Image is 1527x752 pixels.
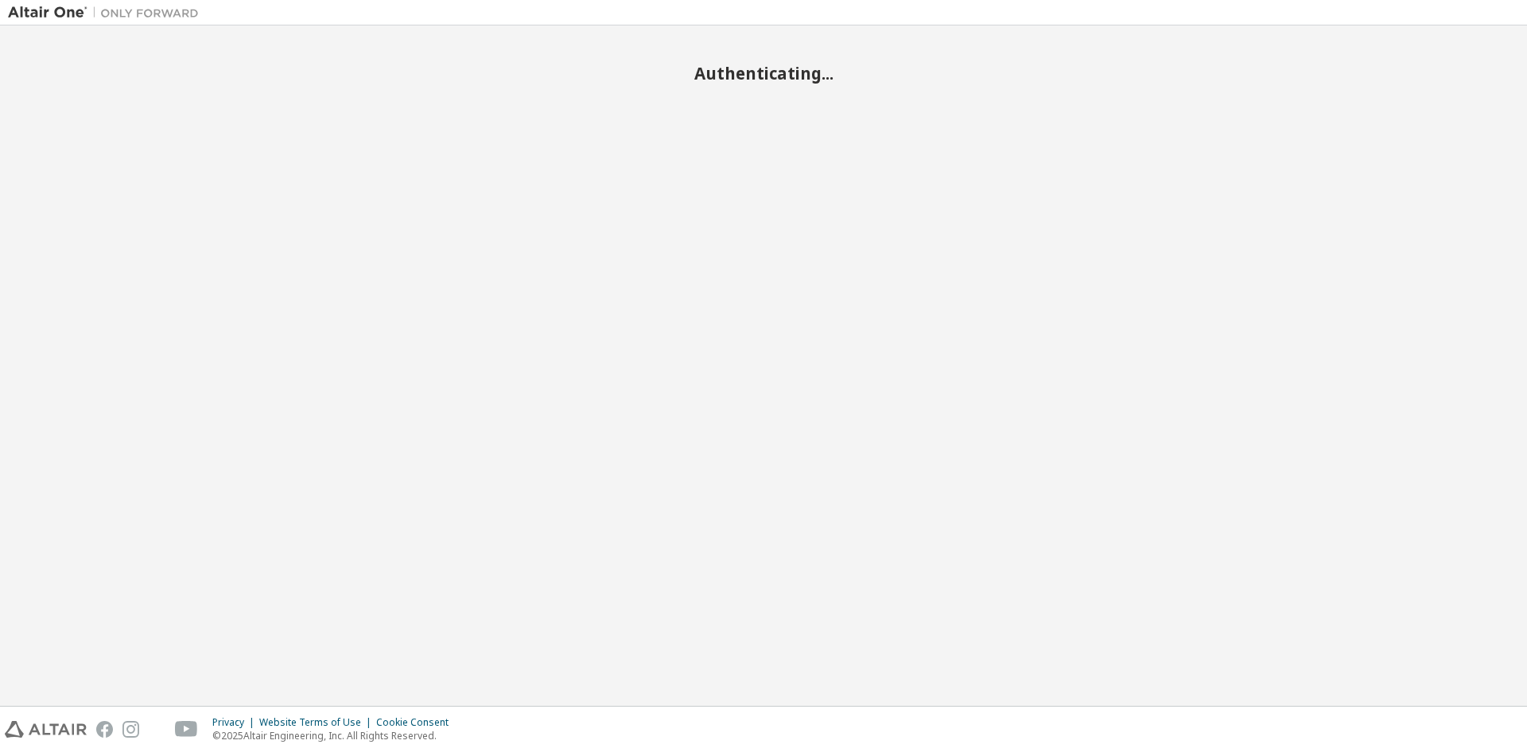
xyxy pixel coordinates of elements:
[122,721,139,738] img: instagram.svg
[5,721,87,738] img: altair_logo.svg
[96,721,113,738] img: facebook.svg
[8,5,207,21] img: Altair One
[212,716,259,729] div: Privacy
[376,716,458,729] div: Cookie Consent
[175,721,198,738] img: youtube.svg
[212,729,458,742] p: © 2025 Altair Engineering, Inc. All Rights Reserved.
[259,716,376,729] div: Website Terms of Use
[8,63,1519,84] h2: Authenticating...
